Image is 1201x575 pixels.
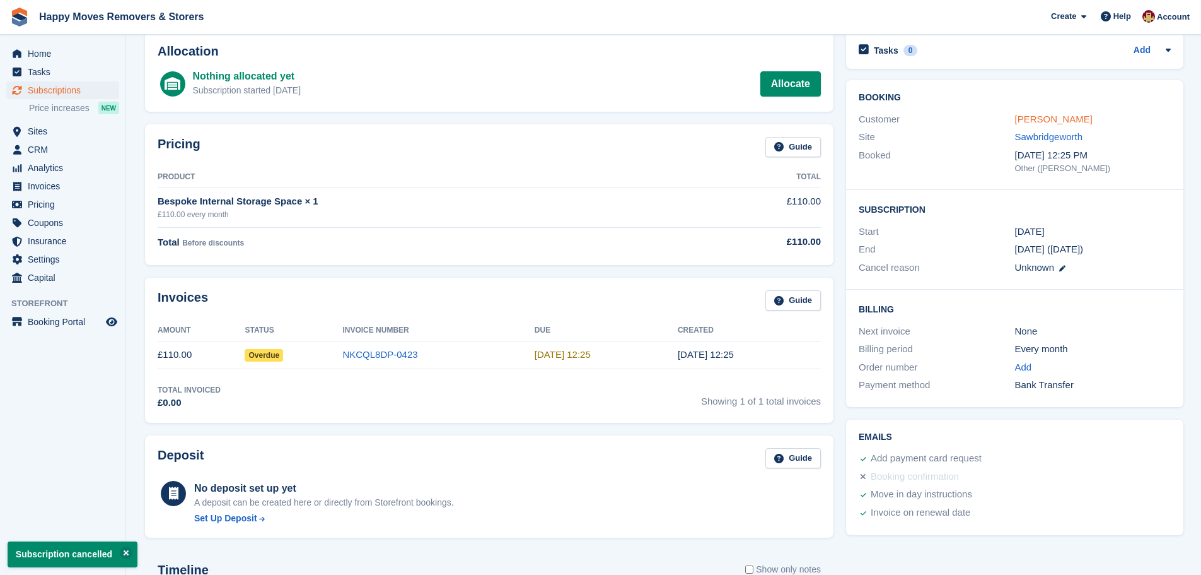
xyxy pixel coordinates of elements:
div: Move in day instructions [871,487,972,502]
time: 2025-09-24 11:25:49 UTC [678,349,734,360]
span: [DATE] ([DATE]) [1015,244,1084,254]
img: Steven Fry [1142,10,1155,23]
h2: Allocation [158,44,821,59]
span: Pricing [28,196,103,213]
a: menu [6,122,119,140]
span: Insurance [28,232,103,250]
th: Total [704,167,821,187]
div: Set Up Deposit [194,512,257,525]
p: Subscription cancelled [8,542,137,567]
a: menu [6,251,119,268]
time: 2025-09-25 11:25:49 UTC [535,349,591,360]
span: Subscriptions [28,81,103,99]
a: menu [6,81,119,99]
th: Status [245,321,342,341]
h2: Invoices [158,290,208,311]
div: None [1015,324,1171,339]
div: Bank Transfer [1015,378,1171,393]
span: Price increases [29,102,90,114]
th: Due [535,321,678,341]
div: £110.00 [704,235,821,249]
p: A deposit can be created here or directly from Storefront bookings. [194,496,454,509]
div: £110.00 every month [158,209,704,220]
div: 0 [903,45,918,56]
a: Sawbridgeworth [1015,131,1083,142]
span: Overdue [245,349,283,362]
a: menu [6,63,119,81]
h2: Tasks [874,45,898,56]
div: Every month [1015,342,1171,357]
div: Next invoice [859,324,1014,339]
a: menu [6,232,119,250]
a: Guide [765,448,821,469]
div: Booking confirmation [871,470,959,485]
div: £0.00 [158,396,221,410]
a: [PERSON_NAME] [1015,114,1093,124]
time: 2025-09-24 00:00:00 UTC [1015,225,1045,239]
div: Billing period [859,342,1014,357]
h2: Booking [859,93,1171,103]
a: menu [6,214,119,232]
div: Payment method [859,378,1014,393]
a: Allocate [760,71,821,97]
span: Before discounts [182,239,244,247]
span: Coupons [28,214,103,232]
h2: Subscription [859,203,1171,215]
a: Price increases NEW [29,101,119,115]
a: menu [6,269,119,287]
td: £110.00 [158,341,245,369]
div: Other ([PERSON_NAME]) [1015,162,1171,175]
a: Guide [765,137,821,158]
div: Customer [859,112,1014,127]
h2: Billing [859,302,1171,315]
div: Order number [859,360,1014,375]
span: Help [1113,10,1131,23]
span: Total [158,237,180,247]
div: Bespoke Internal Storage Space × 1 [158,194,704,209]
a: Happy Moves Removers & Storers [34,6,209,27]
span: CRM [28,141,103,158]
a: menu [6,196,119,213]
div: End [859,242,1014,257]
a: menu [6,45,119,62]
a: Guide [765,290,821,311]
span: Account [1157,11,1190,23]
span: Tasks [28,63,103,81]
a: Preview store [104,314,119,329]
span: Analytics [28,159,103,177]
span: Unknown [1015,262,1055,273]
th: Amount [158,321,245,341]
a: menu [6,177,119,195]
span: Storefront [11,297,125,310]
th: Product [158,167,704,187]
span: Create [1051,10,1076,23]
td: £110.00 [704,187,821,227]
div: NEW [98,102,119,114]
a: Set Up Deposit [194,512,454,525]
a: NKCQL8DP-0423 [342,349,417,360]
span: Home [28,45,103,62]
span: Showing 1 of 1 total invoices [701,384,821,410]
div: Start [859,225,1014,239]
div: Invoice on renewal date [871,506,970,521]
div: Nothing allocated yet [192,69,301,84]
th: Created [678,321,821,341]
div: No deposit set up yet [194,481,454,496]
span: Booking Portal [28,313,103,331]
div: Booked [859,148,1014,175]
a: menu [6,159,119,177]
th: Invoice Number [342,321,534,341]
div: Total Invoiced [158,384,221,396]
div: Subscription started [DATE] [192,84,301,97]
span: Capital [28,269,103,287]
h2: Pricing [158,137,200,158]
a: Add [1134,44,1151,58]
div: Add payment card request [871,451,982,466]
div: Site [859,130,1014,145]
span: Settings [28,251,103,268]
div: [DATE] 12:25 PM [1015,148,1171,163]
a: menu [6,141,119,158]
a: Add [1015,360,1032,375]
a: menu [6,313,119,331]
span: Invoices [28,177,103,195]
